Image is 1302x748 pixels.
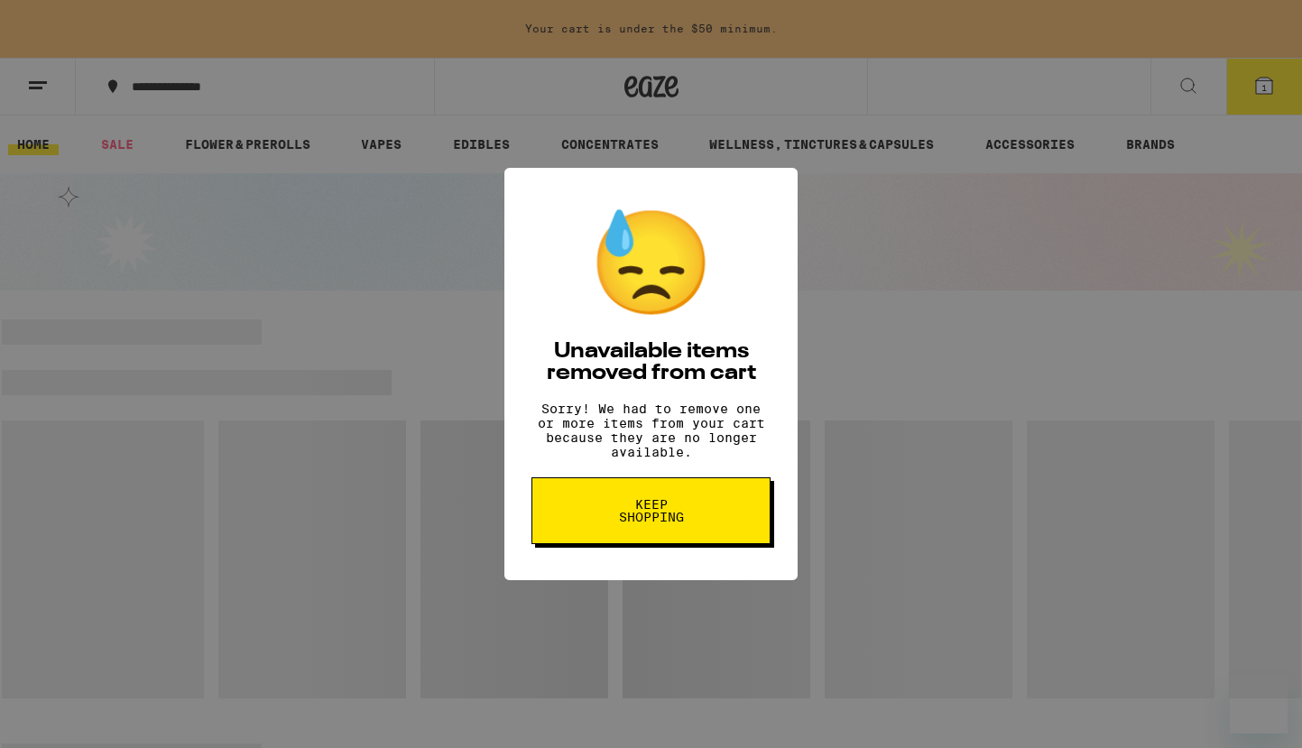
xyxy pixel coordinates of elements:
[531,341,771,384] h2: Unavailable items removed from cart
[531,477,771,544] button: Keep Shopping
[531,402,771,459] p: Sorry! We had to remove one or more items from your cart because they are no longer available.
[1230,676,1288,734] iframe: Button to launch messaging window
[605,498,697,523] span: Keep Shopping
[588,204,715,323] div: 😓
